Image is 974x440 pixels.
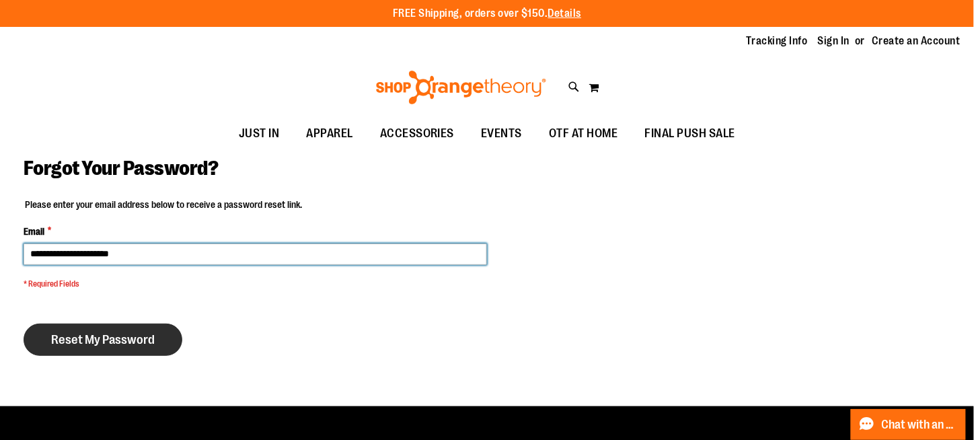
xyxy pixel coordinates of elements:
a: APPAREL [293,118,367,149]
span: EVENTS [481,118,522,149]
a: Details [548,7,582,20]
img: Shop Orangetheory [374,71,548,104]
a: Create an Account [872,34,961,48]
a: EVENTS [467,118,535,149]
p: FREE Shipping, orders over $150. [393,6,582,22]
span: ACCESSORIES [380,118,455,149]
a: Tracking Info [746,34,808,48]
span: Chat with an Expert [882,418,958,431]
a: ACCESSORIES [367,118,468,149]
span: APPAREL [306,118,353,149]
span: JUST IN [239,118,280,149]
span: * Required Fields [24,279,487,290]
a: Sign In [818,34,850,48]
span: OTF AT HOME [549,118,618,149]
a: FINAL PUSH SALE [632,118,749,149]
legend: Please enter your email address below to receive a password reset link. [24,198,303,211]
a: OTF AT HOME [535,118,632,149]
button: Chat with an Expert [851,409,967,440]
span: Email [24,225,44,238]
span: FINAL PUSH SALE [645,118,736,149]
span: Forgot Your Password? [24,157,219,180]
span: Reset My Password [51,332,155,347]
a: JUST IN [225,118,293,149]
button: Reset My Password [24,324,182,356]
